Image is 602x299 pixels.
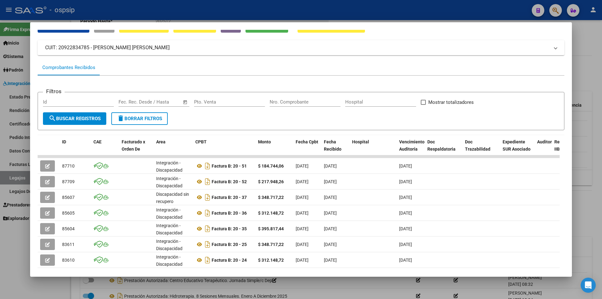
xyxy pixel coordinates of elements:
[117,116,162,121] span: Borrar Filtros
[462,135,500,163] datatable-header-cell: Doc Trazabilidad
[182,99,189,106] button: Open calendar
[427,139,456,152] span: Doc Respaldatoria
[62,258,75,263] span: 83610
[156,254,182,267] span: Integración - Discapacidad
[296,139,318,144] span: Fecha Cpbt
[156,223,182,235] span: Integración - Discapacidad
[49,115,56,122] mat-icon: search
[203,239,212,249] i: Descargar documento
[258,139,271,144] span: Monto
[296,163,309,168] span: [DATE]
[296,179,309,184] span: [DATE]
[49,116,101,121] span: Buscar Registros
[60,135,91,163] datatable-header-cell: ID
[324,211,337,216] span: [DATE]
[324,163,337,168] span: [DATE]
[156,139,166,144] span: Area
[296,258,309,263] span: [DATE]
[43,87,65,95] h3: Filtros
[203,192,212,202] i: Descargar documento
[38,40,564,55] mat-expansion-panel-header: CUIT: 20922834785 - [PERSON_NAME] [PERSON_NAME]
[62,139,66,144] span: ID
[111,112,168,125] button: Borrar Filtros
[428,99,474,106] span: Mostrar totalizadores
[203,177,212,187] i: Descargar documento
[119,135,154,163] datatable-header-cell: Facturado x Orden De
[195,139,207,144] span: CPBT
[503,139,531,152] span: Expediente SUR Asociado
[399,258,412,263] span: [DATE]
[258,242,284,247] strong: $ 348.717,22
[203,161,212,171] i: Descargar documento
[324,258,337,263] span: [DATE]
[256,135,293,163] datatable-header-cell: Monto
[119,99,144,105] input: Fecha inicio
[150,99,180,105] input: Fecha fin
[552,135,577,163] datatable-header-cell: Retencion IIBB
[425,135,462,163] datatable-header-cell: Doc Respaldatoria
[212,226,247,231] strong: Factura B: 20 - 35
[62,195,75,200] span: 85607
[350,135,397,163] datatable-header-cell: Hospital
[324,179,337,184] span: [DATE]
[45,44,549,51] mat-panel-title: CUIT: 20922834785 - [PERSON_NAME] [PERSON_NAME]
[554,139,575,152] span: Retencion IIBB
[212,179,247,184] strong: Factura B: 20 - 52
[296,226,309,231] span: [DATE]
[156,207,182,220] span: Integración - Discapacidad
[156,176,182,188] span: Integración - Discapacidad
[399,211,412,216] span: [DATE]
[62,226,75,231] span: 85604
[296,211,309,216] span: [DATE]
[324,195,337,200] span: [DATE]
[154,135,193,163] datatable-header-cell: Area
[399,195,412,200] span: [DATE]
[324,242,337,247] span: [DATE]
[62,179,75,184] span: 87709
[156,192,189,204] span: Discapacidad sin recupero
[399,242,412,247] span: [DATE]
[581,278,596,293] div: Open Intercom Messenger
[156,239,182,251] span: Integración - Discapacidad
[397,135,425,163] datatable-header-cell: Vencimiento Auditoría
[212,163,247,168] strong: Factura B: 20 - 51
[324,139,341,152] span: Fecha Recibido
[62,242,75,247] span: 83611
[324,226,337,231] span: [DATE]
[122,139,145,152] span: Facturado x Orden De
[43,112,106,125] button: Buscar Registros
[42,64,95,71] div: Comprobantes Recibidos
[535,135,552,163] datatable-header-cell: Auditoria
[212,195,247,200] strong: Factura B: 20 - 37
[258,226,284,231] strong: $ 395.817,44
[296,195,309,200] span: [DATE]
[258,179,284,184] strong: $ 217.948,26
[212,258,247,263] strong: Factura B: 20 - 24
[258,163,284,168] strong: $ 184.744,06
[156,160,182,173] span: Integración - Discapacidad
[203,224,212,234] i: Descargar documento
[93,139,102,144] span: CAE
[399,139,425,152] span: Vencimiento Auditoría
[399,163,412,168] span: [DATE]
[203,208,212,218] i: Descargar documento
[537,139,556,144] span: Auditoria
[203,255,212,265] i: Descargar documento
[465,139,490,152] span: Doc Trazabilidad
[62,163,75,168] span: 87710
[399,226,412,231] span: [DATE]
[258,258,284,263] strong: $ 312.148,72
[117,115,124,122] mat-icon: delete
[293,135,321,163] datatable-header-cell: Fecha Cpbt
[258,211,284,216] strong: $ 312.148,72
[258,195,284,200] strong: $ 348.717,22
[296,242,309,247] span: [DATE]
[193,135,256,163] datatable-header-cell: CPBT
[91,135,119,163] datatable-header-cell: CAE
[62,211,75,216] span: 85605
[399,179,412,184] span: [DATE]
[352,139,369,144] span: Hospital
[321,135,350,163] datatable-header-cell: Fecha Recibido
[212,211,247,216] strong: Factura B: 20 - 36
[212,242,247,247] strong: Factura B: 20 - 25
